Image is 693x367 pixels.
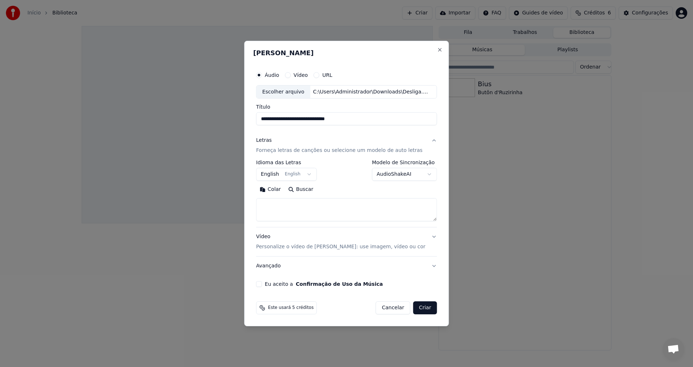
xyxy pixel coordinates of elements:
[257,86,310,99] div: Escolher arquivo
[372,160,437,165] label: Modelo de Sincronização
[256,233,426,251] div: Vídeo
[256,257,437,275] button: Avançado
[256,137,272,144] div: Letras
[256,160,317,165] label: Idioma das Letras
[376,301,410,314] button: Cancelar
[256,228,437,257] button: VídeoPersonalize o vídeo de [PERSON_NAME]: use imagem, vídeo ou cor
[413,301,437,314] button: Criar
[256,105,437,110] label: Título
[284,184,317,196] button: Buscar
[296,281,383,287] button: Eu aceito a
[256,243,426,250] p: Personalize o vídeo de [PERSON_NAME]: use imagem, vídeo ou cor
[265,73,279,78] label: Áudio
[253,50,440,56] h2: [PERSON_NAME]
[256,184,285,196] button: Colar
[322,73,332,78] label: URL
[256,147,423,154] p: Forneça letras de canções ou selecione um modelo de auto letras
[256,131,437,160] button: LetrasForneça letras de canções ou selecione um modelo de auto letras
[268,305,314,311] span: Este usará 5 créditos
[256,160,437,227] div: LetrasForneça letras de canções ou selecione um modelo de auto letras
[293,73,308,78] label: Vídeo
[310,88,433,96] div: C:\Users\Administrador\Downloads\Desliga.mp3
[265,281,383,287] label: Eu aceito a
